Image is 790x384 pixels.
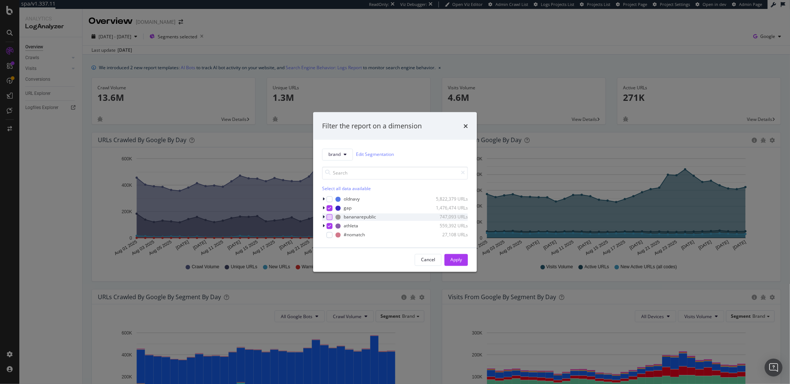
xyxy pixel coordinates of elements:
div: modal [313,112,477,272]
div: 1,476,474 URLs [431,205,468,211]
span: brand [328,151,341,158]
div: 747,093 URLs [431,214,468,220]
div: Open Intercom Messenger [765,359,783,377]
div: times [463,121,468,131]
button: Apply [444,254,468,266]
div: oldnavy [344,196,360,202]
a: Edit Segmentation [356,151,394,159]
div: Apply [450,257,462,263]
div: Select all data available [322,185,468,192]
div: 27,108 URLs [431,232,468,238]
div: gap [344,205,351,211]
div: athleta [344,223,358,229]
button: Cancel [415,254,441,266]
div: 5,822,379 URLs [431,196,468,202]
div: bananarepublic [344,214,376,220]
div: #nomatch [344,232,365,238]
div: Filter the report on a dimension [322,121,422,131]
div: Cancel [421,257,435,263]
button: brand [322,148,353,160]
input: Search [322,166,468,179]
div: 559,392 URLs [431,223,468,229]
